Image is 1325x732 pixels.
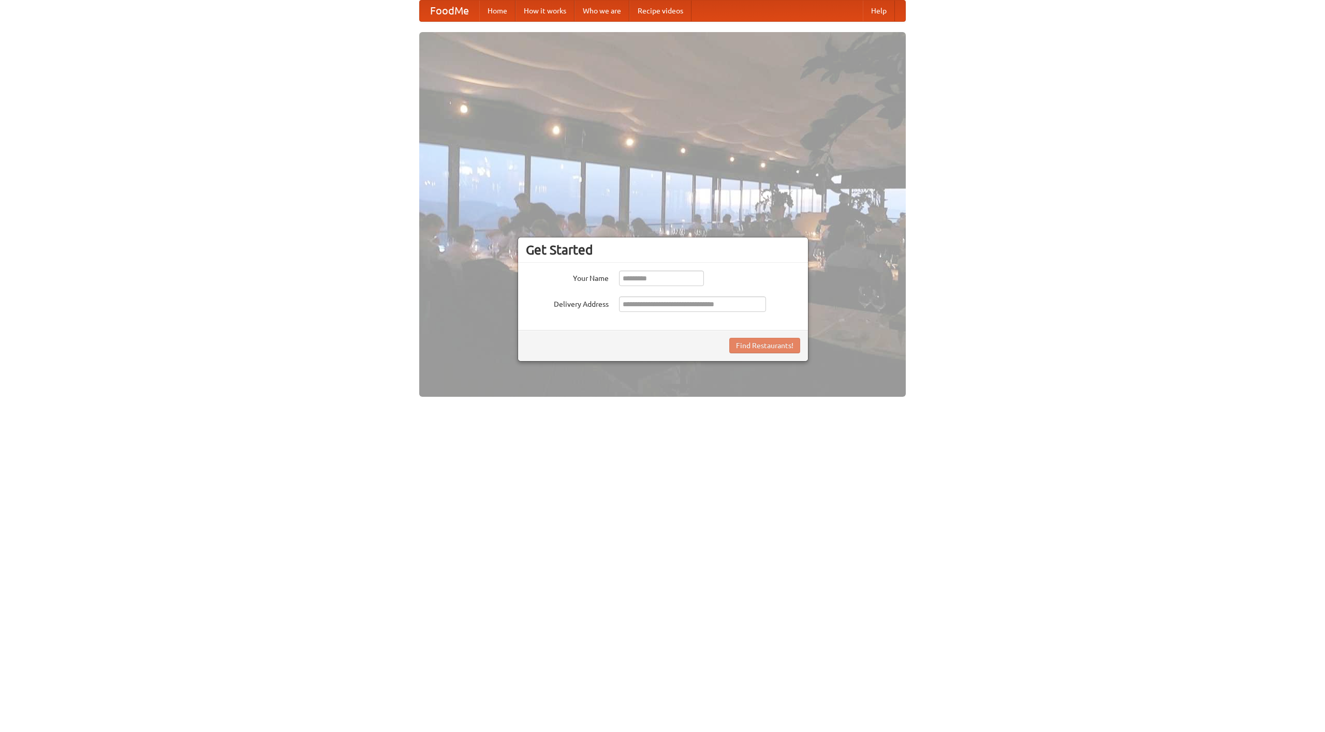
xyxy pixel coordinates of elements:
a: Home [479,1,516,21]
a: Recipe videos [629,1,691,21]
a: Help [863,1,895,21]
a: Who we are [575,1,629,21]
a: How it works [516,1,575,21]
label: Your Name [526,271,609,283]
label: Delivery Address [526,296,609,309]
h3: Get Started [526,242,800,258]
a: FoodMe [420,1,479,21]
button: Find Restaurants! [729,338,800,353]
